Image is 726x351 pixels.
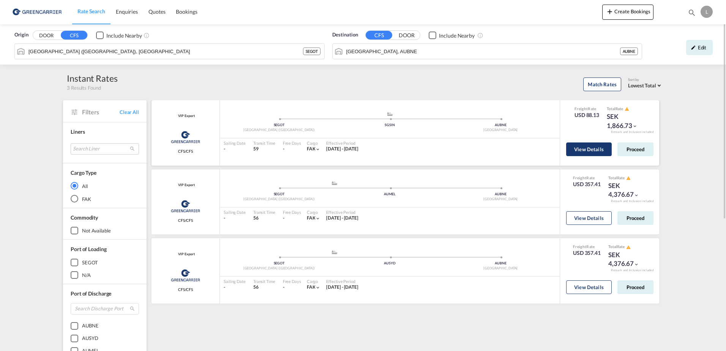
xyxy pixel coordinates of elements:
button: CFS [366,31,392,40]
div: AUMEL [335,192,445,197]
span: Liners [71,128,85,135]
button: icon-alert [625,244,631,250]
div: Cargo Type [71,169,96,177]
md-checkbox: Checkbox No Ink [429,31,475,39]
div: Free Days [283,140,301,146]
md-icon: icon-alert [626,176,631,180]
md-checkbox: Checkbox No Ink [96,31,142,39]
md-checkbox: AUSYD [71,335,139,342]
span: Destination [332,31,358,39]
md-icon: icon-chevron-down [315,285,320,290]
span: Rate Search [77,8,105,14]
div: Sailing Date [224,140,246,146]
button: DOOR [393,31,420,40]
div: AUBNE [445,123,556,128]
span: CFS/CFS [178,287,193,292]
div: [GEOGRAPHIC_DATA] ([GEOGRAPHIC_DATA]) [224,197,335,202]
div: Freight Rate [573,244,601,249]
div: Instant Rates [67,72,118,84]
button: CFS [61,31,87,40]
div: - [224,215,246,221]
md-icon: icon-alert [626,245,631,250]
div: Effective Period [326,140,358,146]
md-checkbox: AUBNE [71,322,139,330]
div: Cargo [307,209,321,215]
md-icon: icon-chevron-down [315,147,320,152]
span: Clear All [120,109,139,115]
div: Freight Rate [573,175,601,180]
div: USD 357.41 [573,249,601,257]
div: L [701,6,713,18]
div: AUSYD [82,335,98,342]
div: Contract / Rate Agreement / Tariff / Spot Pricing Reference Number: VIP Export [176,252,194,257]
span: 3 Results Found [67,84,101,91]
div: Sort by [628,77,663,82]
div: Cargo [307,140,321,146]
span: VIP Export [176,183,194,188]
span: VIP Export [176,114,194,119]
div: SEK 4,376.67 [608,250,646,269]
md-icon: Unchecked: Ignores neighbouring ports when fetching rates.Checked : Includes neighbouring ports w... [144,32,150,38]
div: AUBNE [620,47,638,55]
button: View Details [566,280,612,294]
md-select: Select: Lowest Total [628,81,663,89]
div: - [283,284,284,291]
button: Proceed [617,280,653,294]
div: Total Rate [608,244,646,250]
div: SEK 1,866.73 [607,112,645,130]
span: CFS/CFS [178,149,193,154]
div: Effective Period [326,209,358,215]
input: Search by Port [346,46,620,57]
div: SEGOT [224,192,335,197]
span: Bookings [176,8,197,15]
button: icon-plus 400-fgCreate Bookings [602,5,653,20]
div: 56 [253,284,275,291]
button: Proceed [617,142,653,156]
div: [GEOGRAPHIC_DATA] ([GEOGRAPHIC_DATA]) [224,266,335,271]
div: Free Days [283,278,301,284]
div: SEGOT [303,47,320,55]
div: USD 88.13 [574,111,599,119]
div: USD 357.41 [573,180,601,188]
span: FAK [307,146,316,152]
button: Proceed [617,211,653,225]
div: Sailing Date [224,278,246,284]
md-icon: icon-chevron-down [632,123,638,129]
span: Origin [14,31,28,39]
div: AUBNE [445,192,556,197]
div: Remark and Inclusion included [605,199,659,203]
img: 609dfd708afe11efa14177256b0082fb.png [11,3,63,21]
div: Total Rate [608,175,646,181]
img: Greencarrier Consolidators [169,266,202,285]
span: VIP Export [176,252,194,257]
span: CFS/CFS [178,218,193,223]
div: Freight Rate [574,106,599,111]
div: [GEOGRAPHIC_DATA] ([GEOGRAPHIC_DATA]) [224,128,335,133]
div: SEGOT [82,259,98,266]
button: View Details [566,211,612,225]
div: AUBNE [445,261,556,266]
md-checkbox: N/A [71,271,139,279]
div: Transit Time [253,278,275,284]
div: Contract / Rate Agreement / Tariff / Spot Pricing Reference Number: VIP Export [176,114,194,119]
div: SEK 4,376.67 [608,181,646,199]
div: 56 [253,215,275,221]
img: Greencarrier Consolidators [169,128,202,147]
md-icon: icon-magnify [129,306,135,311]
div: N/A [82,272,91,278]
span: [DATE] - [DATE] [326,146,358,152]
md-radio-button: All [71,182,139,190]
div: [GEOGRAPHIC_DATA] [445,197,556,202]
span: Commodity [71,214,98,221]
md-icon: Unchecked: Ignores neighbouring ports when fetching rates.Checked : Includes neighbouring ports w... [477,32,483,38]
div: not available [82,227,111,234]
div: Include Nearby [106,32,142,40]
div: - [283,146,284,152]
div: - [224,146,246,152]
md-checkbox: SEGOT [71,259,139,266]
div: SEGOT [224,261,335,266]
div: Total Rate [607,106,645,112]
div: Free Days [283,209,301,215]
div: icon-pencilEdit [686,40,713,55]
